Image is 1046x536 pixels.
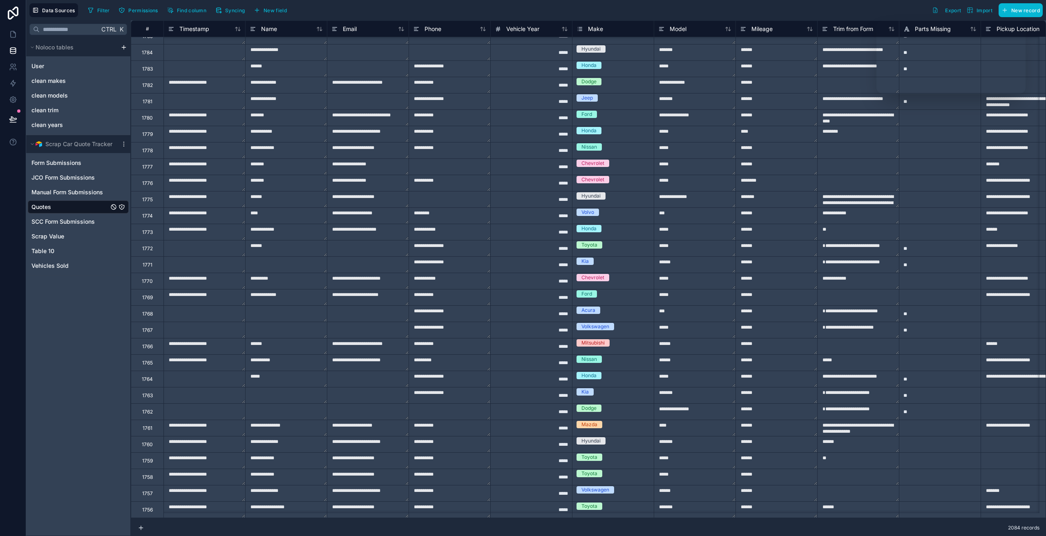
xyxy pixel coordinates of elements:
[929,3,964,17] button: Export
[164,4,209,16] button: Find column
[143,262,152,268] div: 1771
[581,45,601,53] div: Hyundai
[581,405,597,412] div: Dodge
[142,147,153,154] div: 1778
[142,507,153,513] div: 1756
[142,229,153,236] div: 1773
[137,26,157,32] div: #
[581,209,594,216] div: Volvo
[142,245,153,252] div: 1772
[581,372,597,379] div: Honda
[143,98,152,105] div: 1781
[116,4,164,16] a: Permissions
[581,111,592,118] div: Ford
[143,425,152,431] div: 1761
[212,4,248,16] button: Syncing
[581,323,609,330] div: Volkswagen
[581,127,597,134] div: Honda
[670,25,686,33] span: Model
[142,441,153,448] div: 1760
[581,78,597,85] div: Dodge
[142,311,153,317] div: 1768
[142,278,153,285] div: 1770
[581,290,592,298] div: Ford
[581,94,593,102] div: Jeep
[142,360,153,366] div: 1765
[581,437,601,445] div: Hyundai
[118,27,124,32] span: K
[116,4,161,16] button: Permissions
[142,115,153,121] div: 1780
[101,24,117,34] span: Ctrl
[225,7,245,13] span: Syncing
[251,4,290,16] button: New field
[142,164,153,170] div: 1777
[581,176,604,183] div: Chevrolet
[142,180,153,187] div: 1776
[1011,7,1040,13] span: New record
[212,4,251,16] a: Syncing
[142,490,153,497] div: 1757
[142,66,153,72] div: 1783
[581,258,589,265] div: Kia
[425,25,441,33] span: Phone
[142,213,153,219] div: 1774
[581,241,597,249] div: Toyota
[506,25,539,33] span: Vehicle Year
[179,25,209,33] span: Timestamp
[581,192,601,200] div: Hyundai
[581,486,609,494] div: Volkswagen
[1008,525,1039,531] span: 2084 records
[581,470,597,477] div: Toyota
[581,307,595,314] div: Acura
[142,82,153,89] div: 1782
[581,274,604,281] div: Chevrolet
[588,25,603,33] span: Make
[142,49,153,56] div: 1784
[581,225,597,232] div: Honda
[177,7,206,13] span: Find column
[945,7,961,13] span: Export
[142,327,153,334] div: 1767
[142,196,153,203] div: 1775
[142,392,153,399] div: 1763
[142,409,153,415] div: 1762
[142,458,153,464] div: 1759
[581,160,604,167] div: Chevrolet
[29,3,78,17] button: Data Sources
[264,7,287,13] span: New field
[581,339,605,347] div: Mitsubishi
[581,421,597,428] div: Mazda
[261,25,277,33] span: Name
[581,454,597,461] div: Toyota
[85,4,113,16] button: Filter
[581,388,589,396] div: Kia
[142,474,153,480] div: 1758
[999,3,1043,17] button: New record
[964,3,995,17] button: Import
[142,294,153,301] div: 1769
[581,62,597,69] div: Honda
[343,25,357,33] span: Email
[833,25,873,33] span: Trim from Form
[97,7,110,13] span: Filter
[142,343,153,350] div: 1766
[977,7,992,13] span: Import
[142,131,153,138] div: 1779
[751,25,773,33] span: Mileage
[142,376,153,383] div: 1764
[42,7,75,13] span: Data Sources
[581,143,597,151] div: Nissan
[581,503,597,510] div: Toyota
[995,3,1043,17] a: New record
[128,7,158,13] span: Permissions
[581,356,597,363] div: Nissan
